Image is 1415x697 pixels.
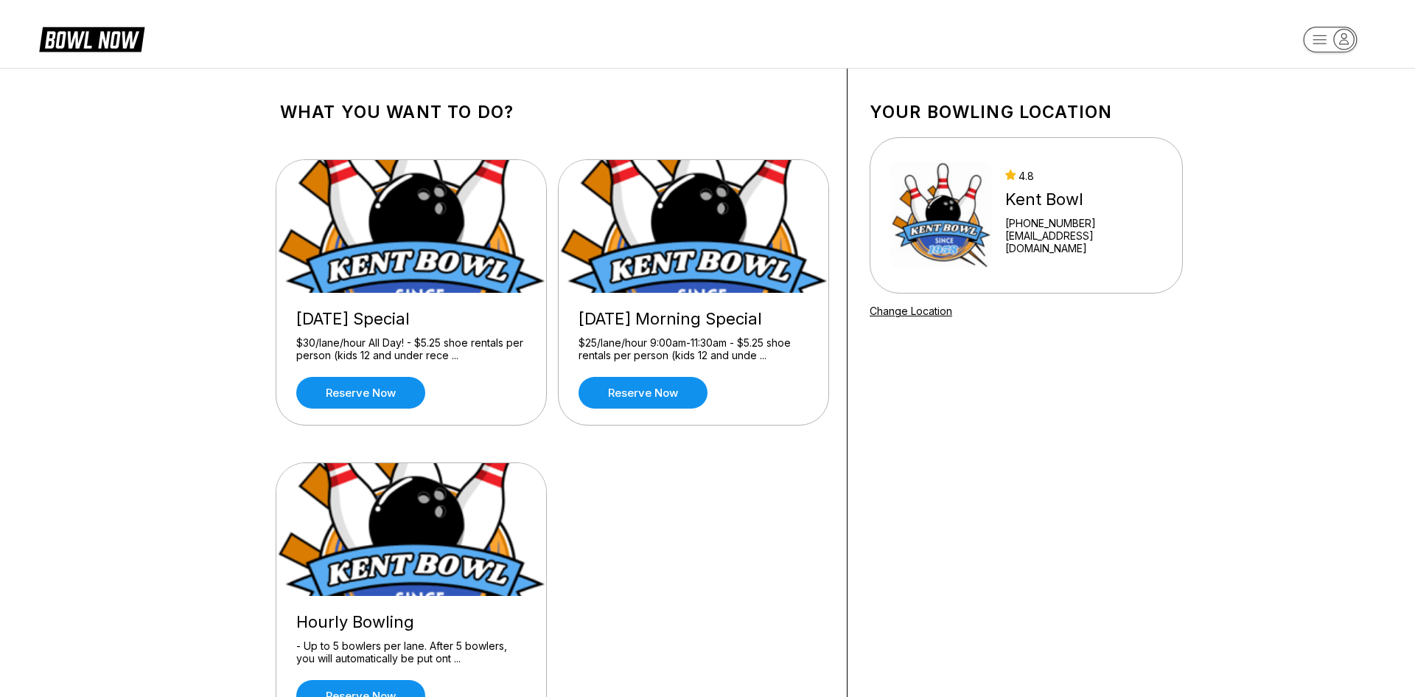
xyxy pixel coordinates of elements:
[1005,217,1163,229] div: [PHONE_NUMBER]
[1005,170,1163,182] div: 4.8
[579,309,808,329] div: [DATE] Morning Special
[579,377,707,409] a: Reserve now
[296,309,526,329] div: [DATE] Special
[280,102,825,122] h1: What you want to do?
[296,639,526,665] div: - Up to 5 bowlers per lane. After 5 bowlers, you will automatically be put ont ...
[579,336,808,362] div: $25/lane/hour 9:00am-11:30am - $5.25 shoe rentals per person (kids 12 and unde ...
[276,463,548,596] img: Hourly Bowling
[276,160,548,293] img: Wednesday Special
[296,336,526,362] div: $30/lane/hour All Day! - $5.25 shoe rentals per person (kids 12 and under rece ...
[1005,190,1163,209] div: Kent Bowl
[1005,229,1163,254] a: [EMAIL_ADDRESS][DOMAIN_NAME]
[870,102,1183,122] h1: Your bowling location
[870,305,952,317] a: Change Location
[296,612,526,632] div: Hourly Bowling
[296,377,425,409] a: Reserve now
[890,160,992,271] img: Kent Bowl
[559,160,830,293] img: Sunday Morning Special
